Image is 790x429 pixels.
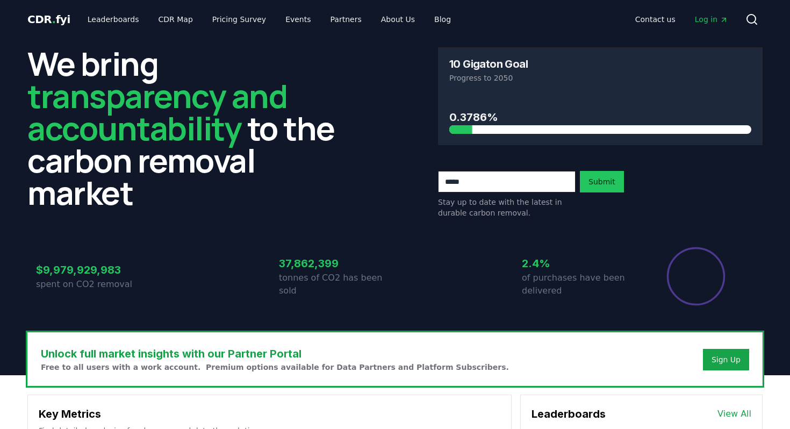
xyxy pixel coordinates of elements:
[27,47,352,209] h2: We bring to the carbon removal market
[27,13,70,26] span: CDR fyi
[627,10,737,29] nav: Main
[712,354,741,365] a: Sign Up
[449,59,528,69] h3: 10 Gigaton Goal
[438,197,576,218] p: Stay up to date with the latest in durable carbon removal.
[695,14,728,25] span: Log in
[204,10,275,29] a: Pricing Survey
[279,255,395,271] h3: 37,862,399
[580,171,624,192] button: Submit
[322,10,370,29] a: Partners
[666,246,726,306] div: Percentage of sales delivered
[686,10,737,29] a: Log in
[426,10,459,29] a: Blog
[36,262,152,278] h3: $9,979,929,983
[279,271,395,297] p: tonnes of CO2 has been sold
[372,10,423,29] a: About Us
[522,271,638,297] p: of purchases have been delivered
[39,406,500,422] h3: Key Metrics
[532,406,606,422] h3: Leaderboards
[41,362,509,373] p: Free to all users with a work account. Premium options available for Data Partners and Platform S...
[79,10,459,29] nav: Main
[703,349,749,370] button: Sign Up
[27,74,287,150] span: transparency and accountability
[522,255,638,271] h3: 2.4%
[627,10,684,29] a: Contact us
[717,407,751,420] a: View All
[79,10,148,29] a: Leaderboards
[150,10,202,29] a: CDR Map
[449,109,751,125] h3: 0.3786%
[277,10,319,29] a: Events
[52,13,56,26] span: .
[41,346,509,362] h3: Unlock full market insights with our Partner Portal
[449,73,751,83] p: Progress to 2050
[27,12,70,27] a: CDR.fyi
[36,278,152,291] p: spent on CO2 removal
